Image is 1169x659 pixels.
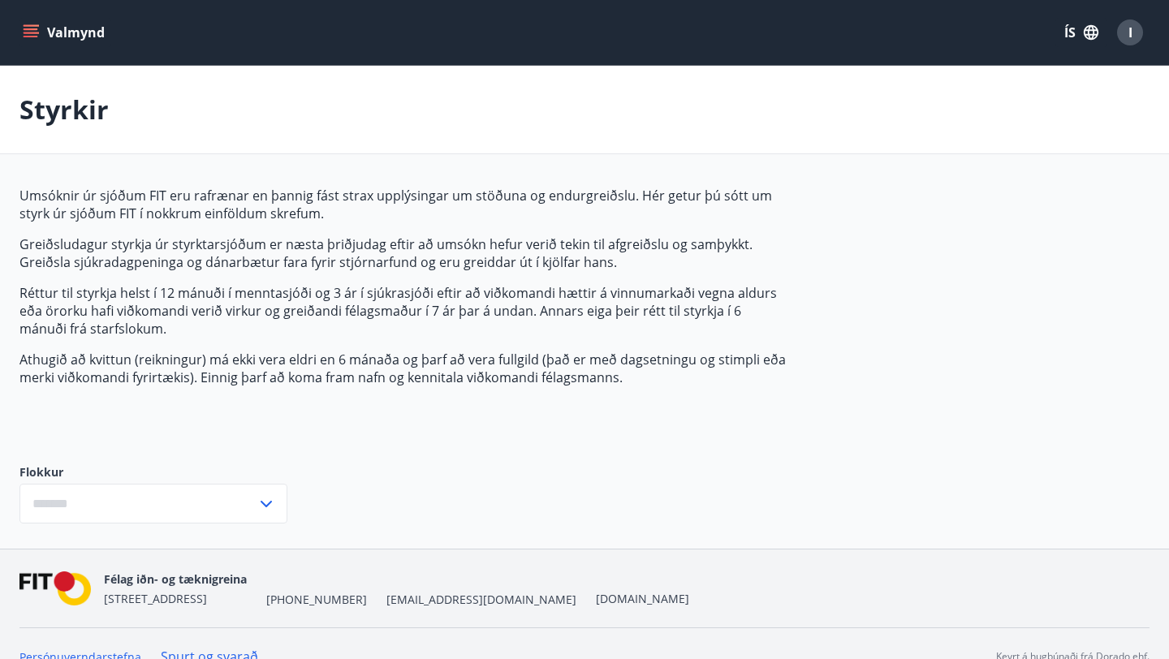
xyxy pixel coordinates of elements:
[19,351,786,386] p: Athugið að kvittun (reikningur) má ekki vera eldri en 6 mánaða og þarf að vera fullgild (það er m...
[19,18,111,47] button: menu
[266,592,367,608] span: [PHONE_NUMBER]
[19,92,109,127] p: Styrkir
[104,571,247,587] span: Félag iðn- og tæknigreina
[386,592,576,608] span: [EMAIL_ADDRESS][DOMAIN_NAME]
[1128,24,1132,41] span: I
[19,235,786,271] p: Greiðsludagur styrkja úr styrktarsjóðum er næsta þriðjudag eftir að umsókn hefur verið tekin til ...
[19,571,91,606] img: FPQVkF9lTnNbbaRSFyT17YYeljoOGk5m51IhT0bO.png
[1055,18,1107,47] button: ÍS
[19,284,786,338] p: Réttur til styrkja helst í 12 mánuði í menntasjóði og 3 ár í sjúkrasjóði eftir að viðkomandi hætt...
[1111,13,1150,52] button: I
[104,591,207,606] span: [STREET_ADDRESS]
[19,187,786,222] p: Umsóknir úr sjóðum FIT eru rafrænar en þannig fást strax upplýsingar um stöðuna og endurgreiðslu....
[19,464,287,480] label: Flokkur
[596,591,689,606] a: [DOMAIN_NAME]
